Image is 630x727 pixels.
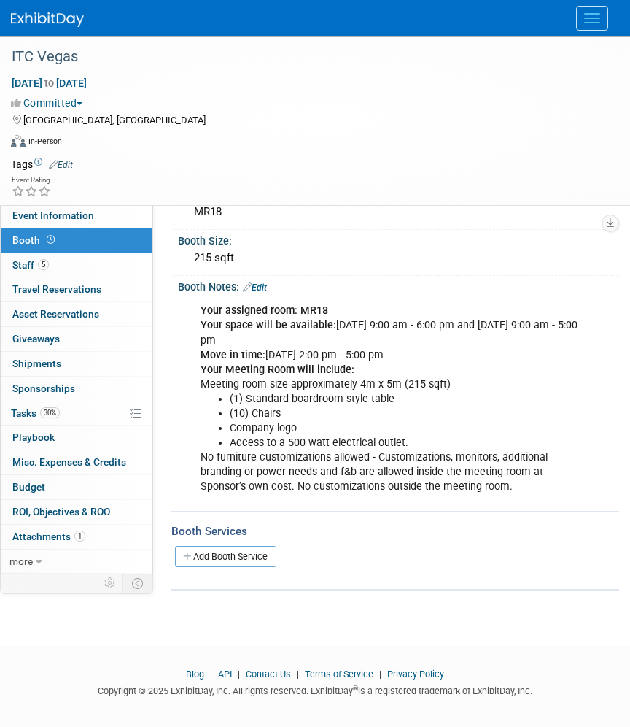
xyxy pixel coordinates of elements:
[12,283,101,295] span: Travel Reservations
[1,426,152,450] a: Playbook
[23,115,206,126] span: [GEOGRAPHIC_DATA], [GEOGRAPHIC_DATA]
[1,525,152,549] a: Attachments1
[11,157,73,172] td: Tags
[1,277,152,301] a: Travel Reservations
[12,209,94,221] span: Event Information
[74,531,85,542] span: 1
[12,259,49,271] span: Staff
[218,669,232,680] a: API
[186,669,204,680] a: Blog
[11,12,84,27] img: ExhibitDay
[171,523,619,539] div: Booth Services
[387,669,444,680] a: Privacy Policy
[1,377,152,401] a: Sponsorships
[40,407,60,418] span: 30%
[230,421,583,436] li: Company logo
[49,160,73,170] a: Edit
[12,382,75,394] span: Sponsorships
[1,401,152,426] a: Tasks30%
[201,304,328,317] b: Your assigned room: MR18
[11,135,26,147] img: Format-Inperson.png
[189,247,608,269] div: 215 sqft
[11,681,619,698] div: Copyright © 2025 ExhibitDay, Inc. All rights reserved. ExhibitDay is a registered trademark of Ex...
[376,669,385,680] span: |
[12,506,110,518] span: ROI, Objectives & ROO
[42,77,56,89] span: to
[189,201,608,223] div: MR18
[11,77,87,90] span: [DATE] [DATE]
[9,555,33,567] span: more
[11,133,612,155] div: Event Format
[178,230,619,248] div: Booth Size:
[190,296,592,501] div: [DATE] 9:00 am - 6:00 pm and [DATE] 9:00 am - 5:00 pm [DATE] 2:00 pm - 5:00 pm Meeting room size ...
[246,669,291,680] a: Contact Us
[1,228,152,253] a: Booth
[12,358,61,369] span: Shipments
[1,204,152,228] a: Event Information
[234,669,244,680] span: |
[230,436,583,450] li: Access to a 500 watt electrical outlet.
[11,407,60,419] span: Tasks
[12,431,55,443] span: Playbook
[11,96,88,110] button: Committed
[201,349,265,361] b: Move in time:
[1,475,152,499] a: Budget
[175,546,276,567] a: Add Booth Service
[1,352,152,376] a: Shipments
[1,450,152,474] a: Misc. Expenses & Credits
[12,481,45,493] span: Budget
[1,500,152,524] a: ROI, Objectives & ROO
[123,574,153,593] td: Toggle Event Tabs
[243,282,267,293] a: Edit
[38,259,49,270] span: 5
[1,327,152,351] a: Giveaways
[1,550,152,574] a: more
[201,319,336,331] b: Your space will be available:
[230,407,583,421] li: (10) Chairs
[206,669,216,680] span: |
[1,302,152,326] a: Asset Reservations
[7,44,601,70] div: ITC Vegas
[12,456,126,468] span: Misc. Expenses & Credits
[305,669,373,680] a: Terms of Service
[1,253,152,277] a: Staff5
[12,177,51,184] div: Event Rating
[44,234,58,245] span: Booth not reserved yet
[12,308,99,320] span: Asset Reservations
[201,363,354,376] b: Your Meeting Room will include:
[230,392,583,407] li: (1) Standard boardroom style table
[28,136,62,147] div: In-Person
[293,669,303,680] span: |
[12,234,58,246] span: Booth
[12,531,85,542] span: Attachments
[98,574,123,593] td: Personalize Event Tab Strip
[12,333,60,345] span: Giveaways
[576,6,608,31] button: Menu
[353,685,358,693] sup: ®
[178,276,619,295] div: Booth Notes:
